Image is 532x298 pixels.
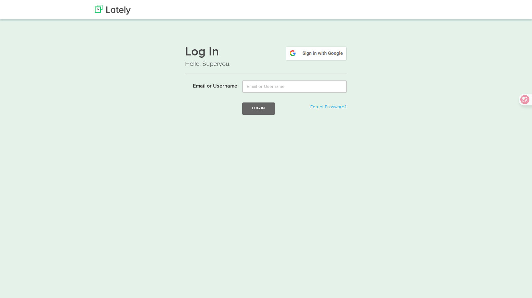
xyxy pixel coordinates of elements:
label: Email or Username [180,80,238,90]
a: Forgot Password? [310,105,346,109]
img: Lately [95,5,131,15]
p: Hello, Superyou. [185,59,347,69]
h1: Log In [185,46,347,59]
img: google-signin.png [285,46,347,61]
button: Log In [242,102,275,114]
input: Email or Username [242,80,347,93]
